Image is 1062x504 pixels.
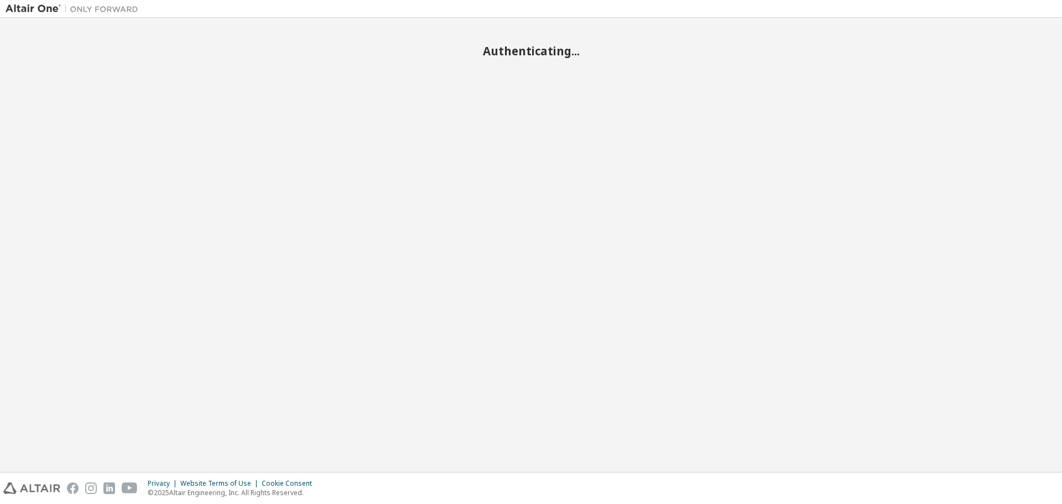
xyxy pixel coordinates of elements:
div: Privacy [148,479,180,488]
img: Altair One [6,3,144,14]
img: facebook.svg [67,482,79,494]
img: instagram.svg [85,482,97,494]
img: altair_logo.svg [3,482,60,494]
p: © 2025 Altair Engineering, Inc. All Rights Reserved. [148,488,319,497]
div: Website Terms of Use [180,479,262,488]
h2: Authenticating... [6,44,1056,58]
img: youtube.svg [122,482,138,494]
img: linkedin.svg [103,482,115,494]
div: Cookie Consent [262,479,319,488]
